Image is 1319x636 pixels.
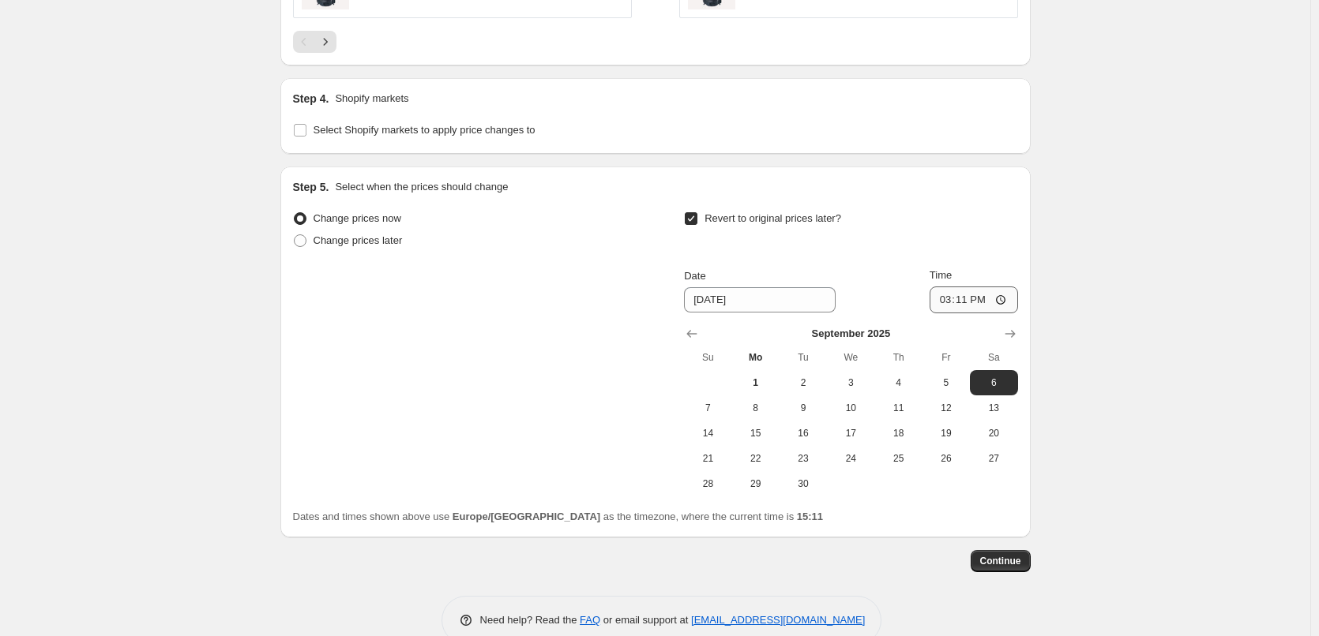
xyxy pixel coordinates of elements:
[976,402,1011,414] span: 13
[929,351,964,364] span: Fr
[690,427,725,440] span: 14
[881,452,915,465] span: 25
[929,427,964,440] span: 19
[732,421,780,446] button: Monday September 15 2025
[923,421,970,446] button: Friday September 19 2025
[874,370,922,395] button: Thursday September 4 2025
[930,286,1018,313] input: 12:00
[929,452,964,465] span: 26
[314,212,401,224] span: Change prices now
[874,395,922,421] button: Thursday September 11 2025
[690,477,725,490] span: 28
[881,402,915,414] span: 11
[684,395,731,421] button: Sunday September 7 2025
[690,351,725,364] span: Su
[314,124,535,136] span: Select Shopify markets to apply price changes to
[732,471,780,496] button: Monday September 29 2025
[684,270,705,282] span: Date
[293,179,329,195] h2: Step 5.
[684,446,731,471] button: Sunday September 21 2025
[335,91,408,107] p: Shopify markets
[738,351,773,364] span: Mo
[690,452,725,465] span: 21
[684,345,731,370] th: Sunday
[786,402,821,414] span: 9
[738,427,773,440] span: 15
[732,370,780,395] button: Today Monday September 1 2025
[874,345,922,370] th: Thursday
[780,395,827,421] button: Tuesday September 9 2025
[923,446,970,471] button: Friday September 26 2025
[738,402,773,414] span: 8
[970,370,1017,395] button: Saturday September 6 2025
[827,446,874,471] button: Wednesday September 24 2025
[738,452,773,465] span: 22
[738,376,773,389] span: 1
[732,446,780,471] button: Monday September 22 2025
[976,452,1011,465] span: 27
[738,477,773,490] span: 29
[732,395,780,421] button: Monday September 8 2025
[705,212,841,224] span: Revert to original prices later?
[780,421,827,446] button: Tuesday September 16 2025
[881,351,915,364] span: Th
[827,345,874,370] th: Wednesday
[970,395,1017,421] button: Saturday September 13 2025
[600,614,691,626] span: or email support at
[833,402,868,414] span: 10
[970,345,1017,370] th: Saturday
[827,421,874,446] button: Wednesday September 17 2025
[691,614,865,626] a: [EMAIL_ADDRESS][DOMAIN_NAME]
[970,421,1017,446] button: Saturday September 20 2025
[833,452,868,465] span: 24
[833,351,868,364] span: We
[786,351,821,364] span: Tu
[971,550,1031,572] button: Continue
[786,376,821,389] span: 2
[874,421,922,446] button: Thursday September 18 2025
[684,421,731,446] button: Sunday September 14 2025
[786,427,821,440] span: 16
[690,402,725,414] span: 7
[833,376,868,389] span: 3
[833,427,868,440] span: 17
[293,511,824,522] span: Dates and times shown above use as the timezone, where the current time is
[580,614,600,626] a: FAQ
[480,614,581,626] span: Need help? Read the
[976,351,1011,364] span: Sa
[797,511,823,522] b: 15:11
[786,452,821,465] span: 23
[786,477,821,490] span: 30
[827,395,874,421] button: Wednesday September 10 2025
[314,234,403,246] span: Change prices later
[874,446,922,471] button: Thursday September 25 2025
[923,395,970,421] button: Friday September 12 2025
[827,370,874,395] button: Wednesday September 3 2025
[780,471,827,496] button: Tuesday September 30 2025
[929,402,964,414] span: 12
[684,471,731,496] button: Sunday September 28 2025
[923,370,970,395] button: Friday September 5 2025
[970,446,1017,471] button: Saturday September 27 2025
[293,91,329,107] h2: Step 4.
[923,345,970,370] th: Friday
[930,269,952,281] span: Time
[999,323,1021,345] button: Show next month, October 2025
[929,376,964,389] span: 5
[453,511,600,522] b: Europe/[GEOGRAPHIC_DATA]
[732,345,780,370] th: Monday
[976,376,1011,389] span: 6
[314,31,336,53] button: Next
[976,427,1011,440] span: 20
[881,376,915,389] span: 4
[780,446,827,471] button: Tuesday September 23 2025
[684,287,836,312] input: 9/1/2025
[293,31,336,53] nav: Pagination
[780,345,827,370] th: Tuesday
[881,427,915,440] span: 18
[335,179,508,195] p: Select when the prices should change
[780,370,827,395] button: Tuesday September 2 2025
[980,555,1021,567] span: Continue
[681,323,703,345] button: Show previous month, August 2025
